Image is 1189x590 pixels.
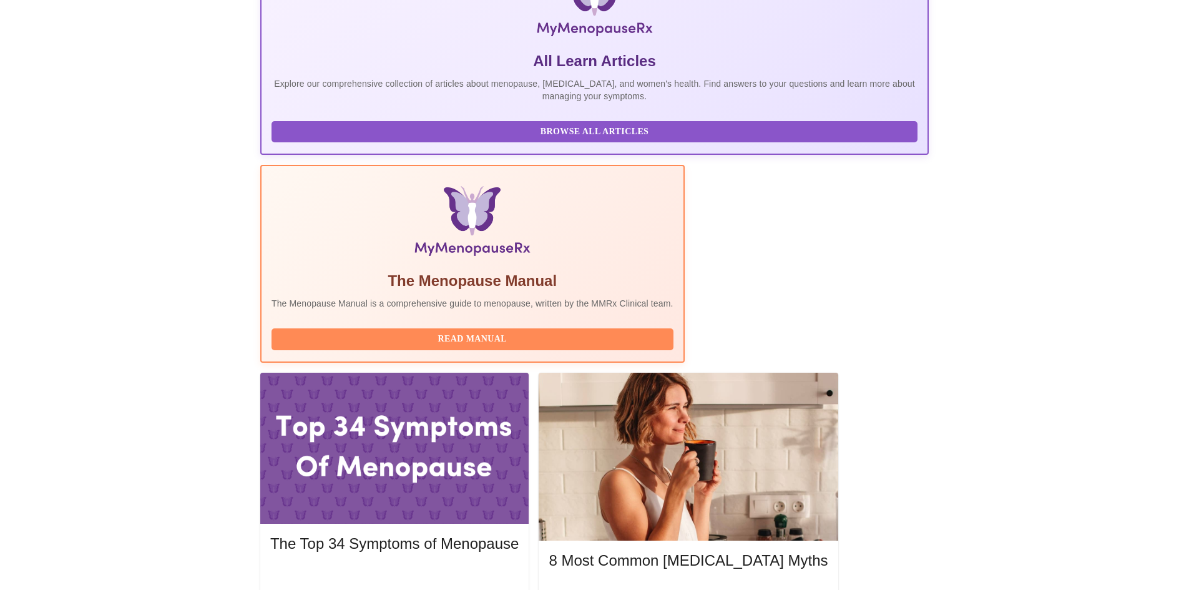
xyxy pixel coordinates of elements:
[272,125,921,136] a: Browse All Articles
[549,551,828,571] h5: 8 Most Common [MEDICAL_DATA] Myths
[272,271,673,291] h5: The Menopause Manual
[272,51,917,71] h5: All Learn Articles
[272,121,917,143] button: Browse All Articles
[270,534,519,554] h5: The Top 34 Symptoms of Menopause
[272,328,673,350] button: Read Manual
[272,297,673,310] p: The Menopause Manual is a comprehensive guide to menopause, written by the MMRx Clinical team.
[283,568,506,584] span: Read More
[335,186,609,261] img: Menopause Manual
[270,565,519,587] button: Read More
[270,569,522,580] a: Read More
[272,333,677,343] a: Read Manual
[284,332,661,347] span: Read Manual
[272,77,917,102] p: Explore our comprehensive collection of articles about menopause, [MEDICAL_DATA], and women's hea...
[284,124,905,140] span: Browse All Articles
